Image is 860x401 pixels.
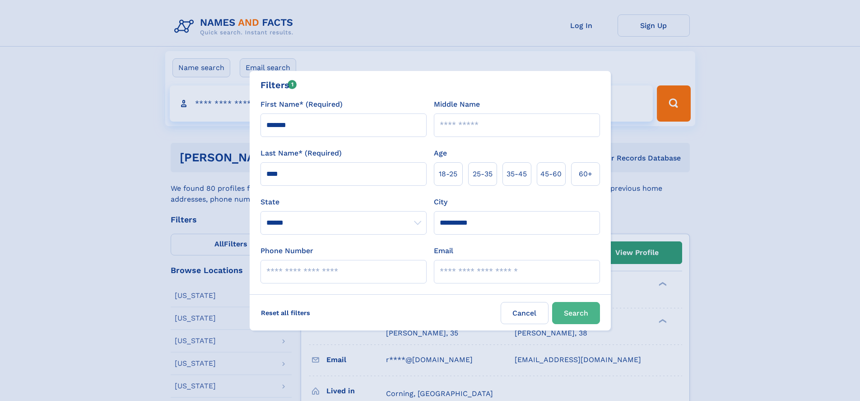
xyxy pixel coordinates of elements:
[501,302,549,324] label: Cancel
[260,245,313,256] label: Phone Number
[507,169,527,179] span: 35‑45
[260,78,297,92] div: Filters
[473,169,493,179] span: 25‑35
[434,99,480,110] label: Middle Name
[540,169,562,179] span: 45‑60
[434,245,453,256] label: Email
[579,169,592,179] span: 60+
[255,302,316,324] label: Reset all filters
[434,148,447,159] label: Age
[260,99,343,110] label: First Name* (Required)
[439,169,457,179] span: 18‑25
[260,148,342,159] label: Last Name* (Required)
[434,197,447,208] label: City
[260,197,427,208] label: State
[552,302,600,324] button: Search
